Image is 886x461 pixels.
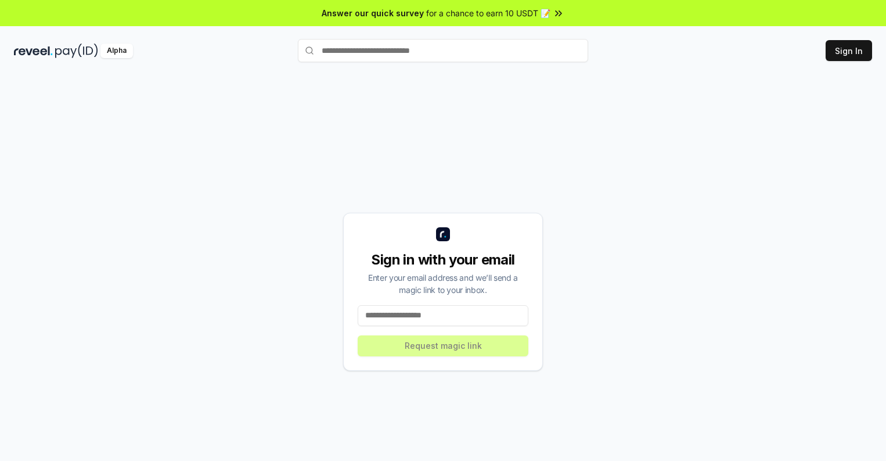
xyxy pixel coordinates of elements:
[100,44,133,58] div: Alpha
[55,44,98,58] img: pay_id
[358,271,528,296] div: Enter your email address and we’ll send a magic link to your inbox.
[14,44,53,58] img: reveel_dark
[426,7,550,19] span: for a chance to earn 10 USDT 📝
[322,7,424,19] span: Answer our quick survey
[436,227,450,241] img: logo_small
[358,251,528,269] div: Sign in with your email
[826,40,872,61] button: Sign In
